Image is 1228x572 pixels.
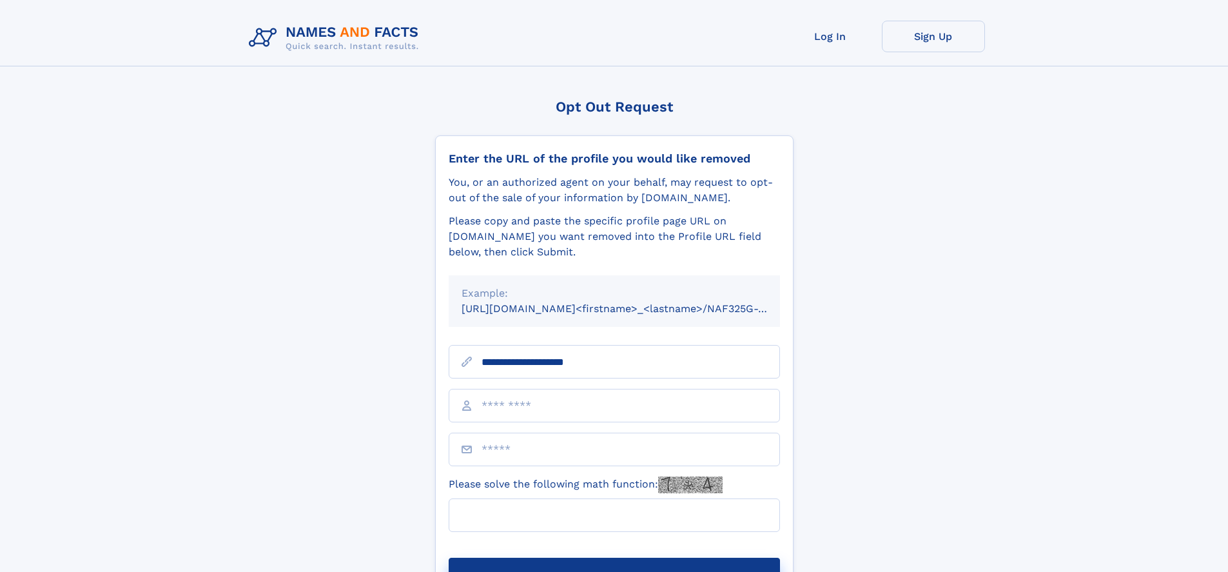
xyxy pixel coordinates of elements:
label: Please solve the following math function: [449,477,723,493]
small: [URL][DOMAIN_NAME]<firstname>_<lastname>/NAF325G-xxxxxxxx [462,302,804,315]
div: Please copy and paste the specific profile page URL on [DOMAIN_NAME] you want removed into the Pr... [449,213,780,260]
a: Log In [779,21,882,52]
div: Example: [462,286,767,301]
a: Sign Up [882,21,985,52]
img: Logo Names and Facts [244,21,429,55]
div: Enter the URL of the profile you would like removed [449,152,780,166]
div: Opt Out Request [435,99,794,115]
div: You, or an authorized agent on your behalf, may request to opt-out of the sale of your informatio... [449,175,780,206]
